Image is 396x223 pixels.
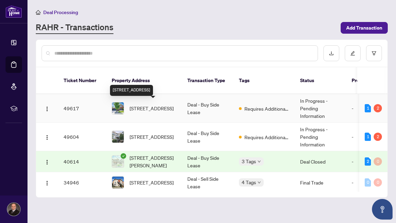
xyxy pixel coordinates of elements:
[346,172,387,193] td: -
[182,172,233,193] td: Deal - Sell Side Lease
[44,180,50,186] img: Logo
[329,51,334,56] span: download
[346,151,387,172] td: -
[295,151,346,172] td: Deal Closed
[130,104,174,112] span: [STREET_ADDRESS]
[365,178,371,187] div: 0
[323,45,339,61] button: download
[182,94,233,123] td: Deal - Buy Side Lease
[242,178,256,186] span: 4 Tags
[112,156,124,167] img: thumbnail-img
[182,67,233,94] th: Transaction Type
[106,67,182,94] th: Property Address
[130,154,176,169] span: [STREET_ADDRESS][PERSON_NAME]
[346,123,387,151] td: -
[242,157,256,165] span: 3 Tags
[44,135,50,140] img: Logo
[130,179,174,186] span: [STREET_ADDRESS]
[295,123,346,151] td: In Progress - Pending Information
[58,151,106,172] td: 40614
[374,178,382,187] div: 0
[58,123,106,151] td: 49604
[112,177,124,188] img: thumbnail-img
[43,9,78,15] span: Deal Processing
[350,51,355,56] span: edit
[36,22,113,34] a: RAHR - Transactions
[346,22,382,33] span: Add Transaction
[365,157,371,166] div: 2
[36,10,41,15] span: home
[345,45,361,61] button: edit
[182,123,233,151] td: Deal - Buy Side Lease
[112,131,124,143] img: thumbnail-img
[365,104,371,112] div: 1
[244,133,289,141] span: Requires Additional Docs
[366,45,382,61] button: filter
[341,22,388,34] button: Add Transaction
[58,67,106,94] th: Ticket Number
[110,85,153,96] div: [STREET_ADDRESS]
[42,131,53,142] button: Logo
[130,133,174,141] span: [STREET_ADDRESS]
[58,172,106,193] td: 34946
[182,151,233,172] td: Deal - Buy Side Lease
[42,156,53,167] button: Logo
[233,67,295,94] th: Tags
[244,105,289,112] span: Requires Additional Docs
[346,94,387,123] td: -
[372,199,393,220] button: Open asap
[42,103,53,114] button: Logo
[365,133,371,141] div: 1
[7,203,20,216] img: Profile Icon
[44,106,50,112] img: Logo
[257,160,261,163] span: down
[372,51,376,56] span: filter
[58,94,106,123] td: 49617
[121,153,126,159] span: check-circle
[44,159,50,165] img: Logo
[374,157,382,166] div: 0
[346,67,387,94] th: Project Name
[5,5,22,18] img: logo
[295,172,346,193] td: Final Trade
[112,102,124,114] img: thumbnail-img
[374,133,382,141] div: 2
[295,94,346,123] td: In Progress - Pending Information
[257,181,261,184] span: down
[374,104,382,112] div: 2
[42,177,53,188] button: Logo
[295,67,346,94] th: Status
